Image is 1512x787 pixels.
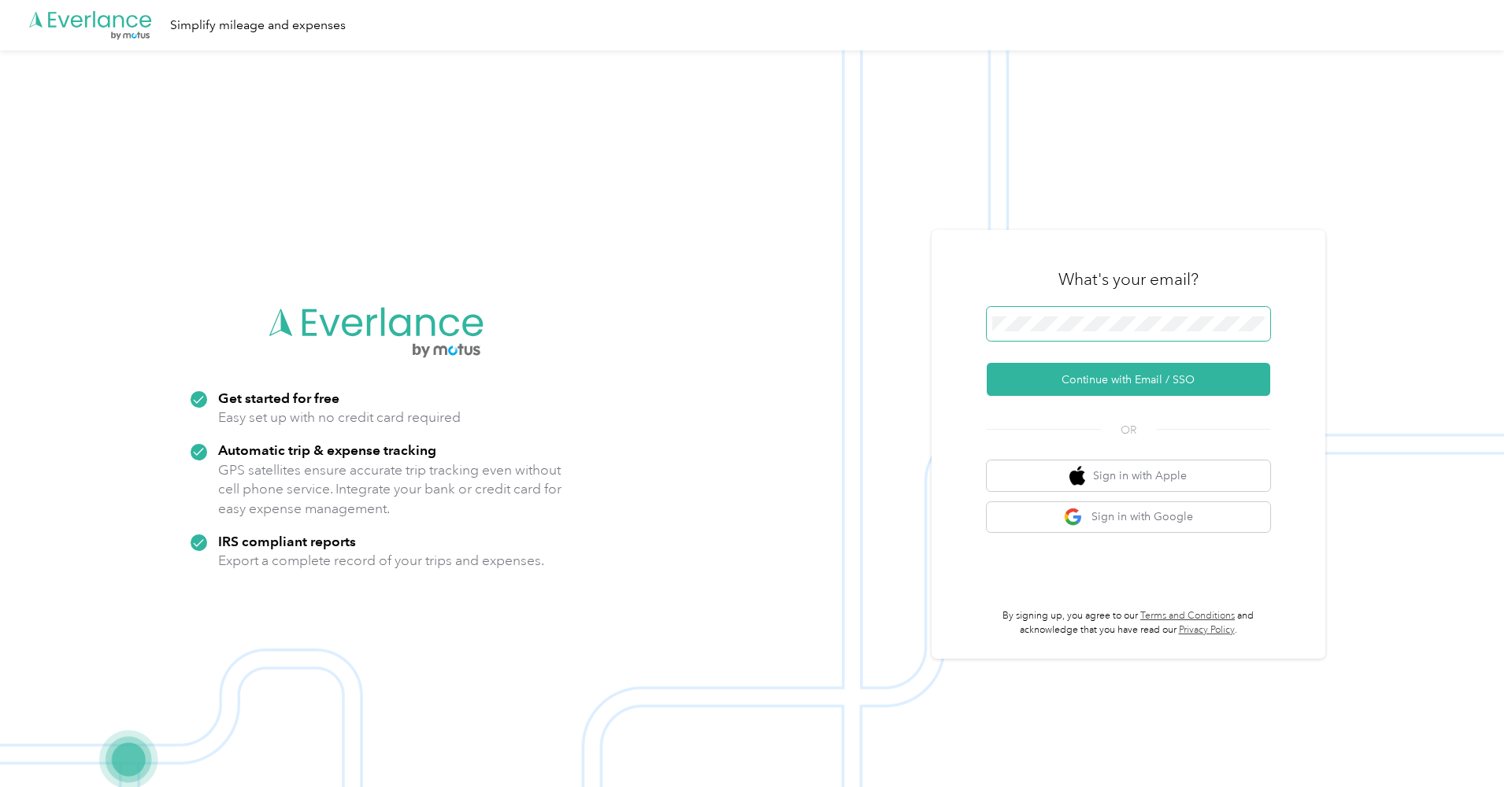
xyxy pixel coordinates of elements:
[218,442,436,458] strong: Automatic trip & expense tracking
[218,460,562,519] p: GPS satellites ensure accurate trip tracking even without cell phone service. Integrate your bank...
[1069,466,1085,486] img: apple logo
[218,551,544,571] p: Export a complete record of your trips and expenses.
[987,363,1270,396] button: Continue with Email / SSO
[218,533,356,549] strong: IRS compliant reports
[987,460,1270,491] button: apple logoSign in with Apple
[1179,624,1235,636] a: Privacy Policy
[987,502,1270,533] button: google logoSign in with Google
[218,408,461,427] p: Easy set up with no credit card required
[1101,422,1156,438] span: OR
[987,609,1270,637] p: By signing up, you agree to our and acknowledge that you have read our .
[1058,268,1199,290] h3: What's your email?
[1140,610,1235,622] a: Terms and Conditions
[1064,508,1084,527] img: google logo
[170,16,346,35] div: Simplify mileage and expenses
[218,390,339,406] strong: Get started for free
